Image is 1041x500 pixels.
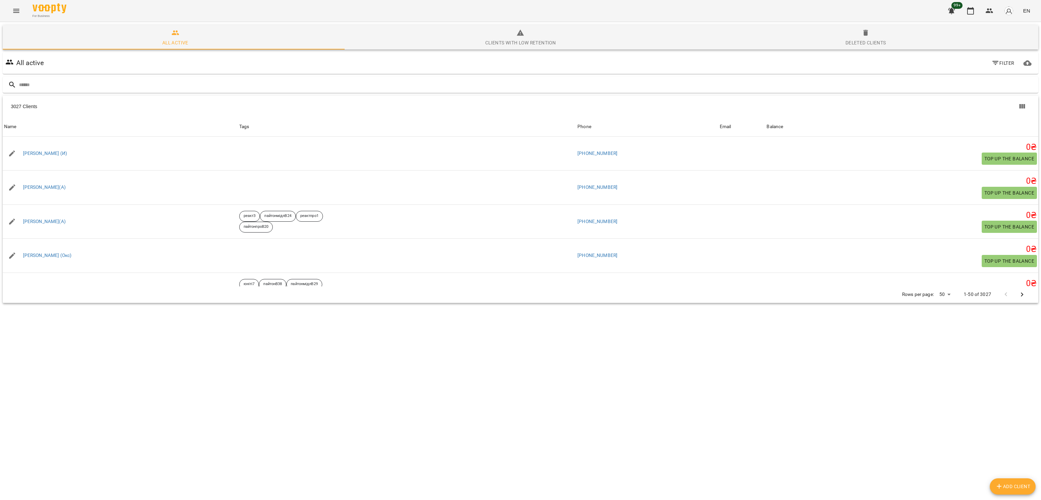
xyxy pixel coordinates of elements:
div: пайтонВ38 [259,279,286,290]
p: Rows per page: [902,291,934,298]
div: Email [720,123,731,131]
img: avatar_s.png [1004,6,1014,16]
button: Menu [8,3,24,19]
h6: All active [16,58,44,68]
a: [PERSON_NAME] (И) [23,150,67,157]
h5: 0 ₴ [767,142,1037,153]
div: Table Toolbar [3,96,1038,117]
div: реактпро1 [296,211,323,222]
button: Filter [989,57,1017,69]
a: [PERSON_NAME](А) [23,218,66,225]
div: Deleted clients [845,39,886,47]
h5: 0 ₴ [767,244,1037,255]
div: Sort [577,123,591,131]
span: Balance [767,123,1037,131]
a: [PERSON_NAME] (Окс) [23,252,72,259]
div: Balance [767,123,783,131]
span: EN [1023,7,1030,14]
div: пайтонмідлВ29 [286,279,322,290]
p: юніті7 [244,281,255,287]
span: Email [720,123,764,131]
div: пайтонмідлВ24 [260,211,295,222]
span: Top up the balance [984,223,1034,231]
a: [PHONE_NUMBER] [577,151,617,156]
h5: 0 ₴ [767,210,1037,221]
p: пайтонмідлВ29 [291,281,318,287]
div: Name [4,123,17,131]
h5: 0 ₴ [767,176,1037,186]
span: For Business [33,14,66,18]
a: [PERSON_NAME](А) [23,184,66,191]
h5: 0 ₴ [767,278,1037,289]
button: Show columns [1014,98,1030,115]
p: пайтонпроВ20 [244,224,268,230]
p: пайтонмідлВ24 [264,213,291,219]
p: пайтонВ38 [263,281,282,287]
span: Top up the balance [984,189,1034,197]
div: юніті7 [239,279,259,290]
div: 50 [937,289,953,299]
div: All active [162,39,188,47]
div: реакт3 [239,211,260,222]
div: 3027 Clients [11,103,526,110]
div: Tags [239,123,575,131]
button: Top up the balance [982,221,1037,233]
img: Voopty Logo [33,3,66,13]
a: [PHONE_NUMBER] [577,184,617,190]
div: Phone [577,123,591,131]
button: EN [1020,4,1033,17]
div: Sort [767,123,783,131]
div: Clients with low retention [485,39,556,47]
span: Top up the balance [984,257,1034,265]
button: Next Page [1014,286,1030,303]
a: [PHONE_NUMBER] [577,219,617,224]
span: Name [4,123,237,131]
div: Sort [4,123,17,131]
div: Sort [720,123,731,131]
p: 1-50 of 3027 [964,291,991,298]
button: Top up the balance [982,187,1037,199]
p: реакт3 [244,213,256,219]
button: Top up the balance [982,255,1037,267]
span: Phone [577,123,717,131]
a: [PHONE_NUMBER] [577,253,617,258]
p: реактпро1 [300,213,319,219]
span: 99+ [952,2,963,9]
span: Filter [992,59,1014,67]
div: пайтонпроВ20 [239,222,273,233]
span: Top up the balance [984,155,1034,163]
button: Top up the balance [982,153,1037,165]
